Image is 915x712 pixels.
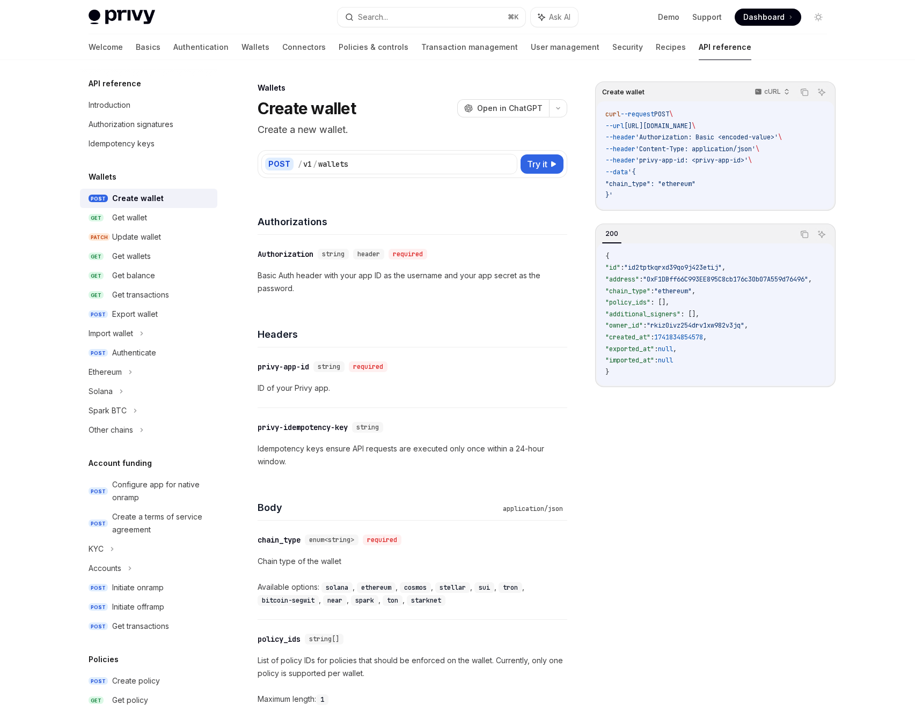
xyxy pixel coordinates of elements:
[313,159,317,169] div: /
[80,617,217,636] a: POSTGet transactions
[80,115,217,134] a: Authorization signatures
[89,99,130,112] div: Introduction
[650,287,654,295] span: :
[258,581,567,606] div: Available options:
[89,10,155,25] img: light logo
[358,11,388,24] div: Search...
[508,13,519,21] span: ⌘ K
[112,581,164,594] div: Initiate onramp
[89,562,121,575] div: Accounts
[89,170,116,183] h5: Wallets
[112,192,164,205] div: Create wallet
[357,581,400,594] div: ,
[89,214,104,222] span: GET
[258,500,499,515] h4: Body
[673,345,677,353] span: ,
[499,503,567,514] div: application/json
[435,581,474,594] div: ,
[258,83,567,93] div: Wallets
[749,83,794,101] button: cURL
[457,99,549,117] button: Open in ChatGPT
[80,671,217,691] a: POSTCreate policy
[80,597,217,617] a: POSTInitiate offramp
[650,333,654,342] span: :
[89,118,173,131] div: Authorization signatures
[654,356,658,365] span: :
[400,581,435,594] div: ,
[112,510,211,536] div: Create a terms of service agreement
[778,133,782,142] span: \
[499,581,526,594] div: ,
[89,310,108,318] span: POST
[605,122,624,130] span: --url
[258,361,309,372] div: privy-app-id
[89,349,108,357] span: POST
[89,366,122,379] div: Ethereum
[474,581,499,594] div: ,
[322,250,345,258] span: string
[744,321,748,330] span: ,
[351,595,378,606] code: spark
[654,345,658,353] span: :
[258,555,567,568] p: Chain type of the wallet
[407,595,445,606] code: starknet
[89,137,155,150] div: Idempotency keys
[258,634,301,644] div: policy_ids
[258,382,567,395] p: ID of your Privy app.
[499,582,522,593] code: tron
[80,189,217,208] a: POSTCreate wallet
[89,696,104,704] span: GET
[112,694,148,707] div: Get policy
[258,595,319,606] code: bitcoin-segwit
[647,321,744,330] span: "rkiz0ivz254drv1xw982v3jq"
[258,214,567,229] h4: Authorizations
[80,305,217,324] a: POSTExport wallet
[89,195,108,203] span: POST
[658,356,673,365] span: null
[258,99,356,118] h1: Create wallet
[605,168,628,176] span: --data
[339,34,408,60] a: Policies & controls
[89,233,110,241] span: PATCH
[605,333,650,342] span: "created_at"
[89,457,152,470] h5: Account funding
[112,600,164,613] div: Initiate offramp
[639,275,643,284] span: :
[323,594,351,606] div: ,
[112,674,160,687] div: Create policy
[282,34,326,60] a: Connectors
[605,321,643,330] span: "owner_id"
[605,133,635,142] span: --header
[80,134,217,153] a: Idempotency keys
[112,346,156,359] div: Authenticate
[669,110,673,118] span: \
[605,110,620,118] span: curl
[89,653,119,666] h5: Policies
[628,168,635,176] span: '{
[808,275,812,284] span: ,
[605,252,609,261] span: {
[318,362,340,371] span: string
[323,595,347,606] code: near
[650,298,669,307] span: : [],
[80,578,217,597] a: POSTInitiate onramp
[309,635,339,643] span: string[]
[258,693,567,706] div: Maximum length:
[605,263,620,272] span: "id"
[549,12,570,23] span: Ask AI
[658,12,679,23] a: Demo
[605,156,635,165] span: --header
[89,520,108,528] span: POST
[80,507,217,539] a: POSTCreate a terms of service agreement
[797,227,811,241] button: Copy the contents from the code block
[112,231,161,243] div: Update wallet
[810,9,827,26] button: Toggle dark mode
[531,8,578,27] button: Ask AI
[80,247,217,266] a: GETGet wallets
[658,345,673,353] span: null
[797,85,811,99] button: Copy the contents from the code block
[298,159,302,169] div: /
[89,543,104,555] div: KYC
[265,158,294,170] div: POST
[635,156,748,165] span: 'privy-app-id: <privy-app-id>'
